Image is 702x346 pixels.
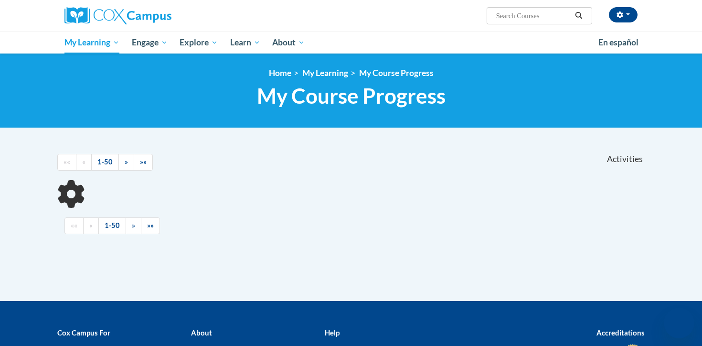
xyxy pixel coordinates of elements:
a: My Learning [58,32,126,54]
span: My Course Progress [257,83,446,108]
a: Learn [224,32,266,54]
span: »» [140,158,147,166]
span: Engage [132,37,168,48]
span: » [125,158,128,166]
a: Previous [76,154,92,171]
img: Cox Campus [64,7,171,24]
a: Begining [64,217,84,234]
div: Main menu [50,32,652,54]
span: Explore [180,37,218,48]
iframe: Button to launch messaging window [664,308,694,338]
a: Cox Campus [64,7,246,24]
a: End [141,217,160,234]
a: Home [269,68,291,78]
span: Learn [230,37,260,48]
a: My Learning [302,68,348,78]
a: En español [592,32,645,53]
b: About [191,328,212,337]
a: About [266,32,311,54]
a: Next [126,217,141,234]
a: End [134,154,153,171]
span: My Learning [64,37,119,48]
a: My Course Progress [359,68,434,78]
span: « [89,221,93,229]
a: Previous [83,217,99,234]
a: Engage [126,32,174,54]
b: Accreditations [596,328,645,337]
a: Next [118,154,134,171]
a: 1-50 [98,217,126,234]
span: Activities [607,154,643,164]
b: Cox Campus For [57,328,110,337]
a: Begining [57,154,76,171]
button: Search [572,10,586,22]
span: «« [64,158,70,166]
span: « [82,158,85,166]
span: En español [598,37,638,47]
input: Search Courses [495,10,572,22]
span: About [272,37,305,48]
a: 1-50 [91,154,119,171]
span: «« [71,221,77,229]
span: »» [147,221,154,229]
span: » [132,221,135,229]
button: Account Settings [609,7,638,22]
a: Explore [173,32,224,54]
b: Help [325,328,340,337]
